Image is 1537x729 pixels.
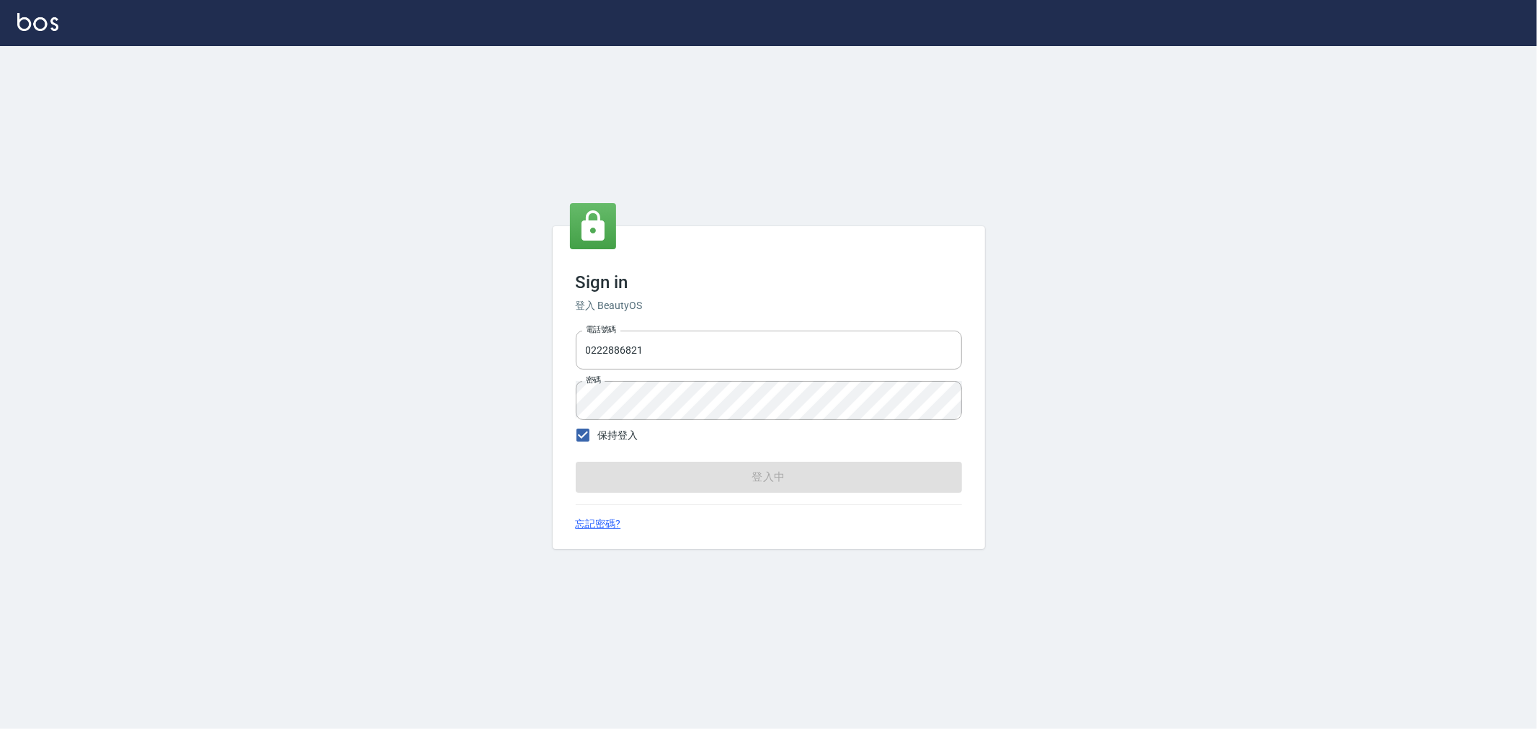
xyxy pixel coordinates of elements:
h6: 登入 BeautyOS [576,298,962,313]
img: Logo [17,13,58,31]
h3: Sign in [576,272,962,292]
label: 電話號碼 [586,324,616,335]
a: 忘記密碼? [576,516,621,532]
span: 保持登入 [598,428,638,443]
label: 密碼 [586,375,601,385]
